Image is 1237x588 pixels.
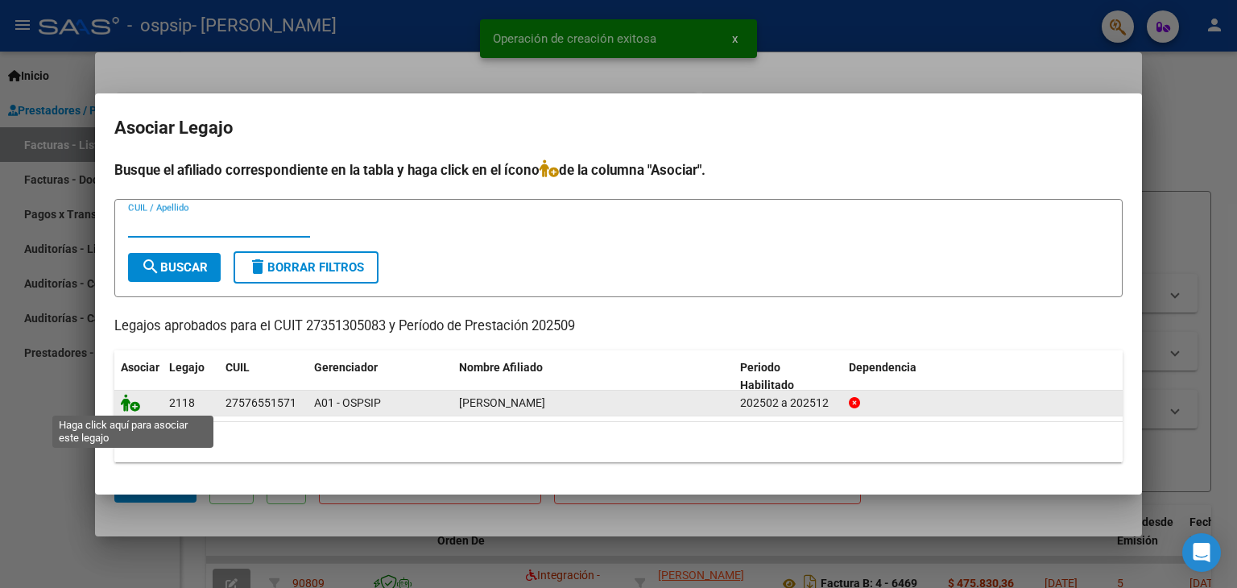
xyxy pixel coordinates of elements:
[114,159,1123,180] h4: Busque el afiliado correspondiente en la tabla y haga click en el ícono de la columna "Asociar".
[314,361,378,374] span: Gerenciador
[225,361,250,374] span: CUIL
[459,361,543,374] span: Nombre Afiliado
[114,422,1123,462] div: 1 registros
[849,361,916,374] span: Dependencia
[114,317,1123,337] p: Legajos aprobados para el CUIT 27351305083 y Período de Prestación 202509
[248,257,267,276] mat-icon: delete
[128,253,221,282] button: Buscar
[1182,533,1221,572] div: Open Intercom Messenger
[225,394,296,412] div: 27576551571
[169,396,195,409] span: 2118
[453,350,734,404] datatable-header-cell: Nombre Afiliado
[734,350,842,404] datatable-header-cell: Periodo Habilitado
[459,396,545,409] span: PEREIRA MAMANI HANNA MARTINA
[169,361,205,374] span: Legajo
[141,257,160,276] mat-icon: search
[234,251,379,284] button: Borrar Filtros
[308,350,453,404] datatable-header-cell: Gerenciador
[163,350,219,404] datatable-header-cell: Legajo
[248,260,364,275] span: Borrar Filtros
[121,361,159,374] span: Asociar
[114,350,163,404] datatable-header-cell: Asociar
[740,394,836,412] div: 202502 a 202512
[842,350,1123,404] datatable-header-cell: Dependencia
[114,113,1123,143] h2: Asociar Legajo
[740,361,794,392] span: Periodo Habilitado
[219,350,308,404] datatable-header-cell: CUIL
[314,396,381,409] span: A01 - OSPSIP
[141,260,208,275] span: Buscar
